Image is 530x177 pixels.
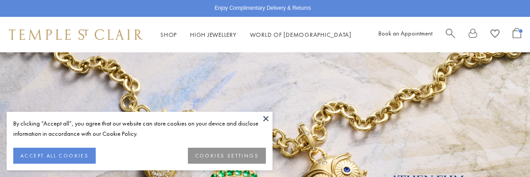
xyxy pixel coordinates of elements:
a: Book an Appointment [378,29,433,37]
a: World of [DEMOGRAPHIC_DATA]World of [DEMOGRAPHIC_DATA] [250,31,351,39]
a: High JewelleryHigh Jewellery [190,31,237,39]
p: Enjoy Complimentary Delivery & Returns [214,4,311,13]
nav: Main navigation [160,29,351,40]
a: ShopShop [160,31,177,39]
button: ACCEPT ALL COOKIES [13,148,96,164]
a: Search [446,28,455,42]
a: Open Shopping Bag [513,28,521,42]
button: COOKIES SETTINGS [188,148,266,164]
a: View Wishlist [491,28,499,42]
div: By clicking “Accept all”, you agree that our website can store cookies on your device and disclos... [13,118,266,139]
img: Temple St. Clair [9,29,143,40]
iframe: Gorgias live chat messenger [486,135,521,168]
